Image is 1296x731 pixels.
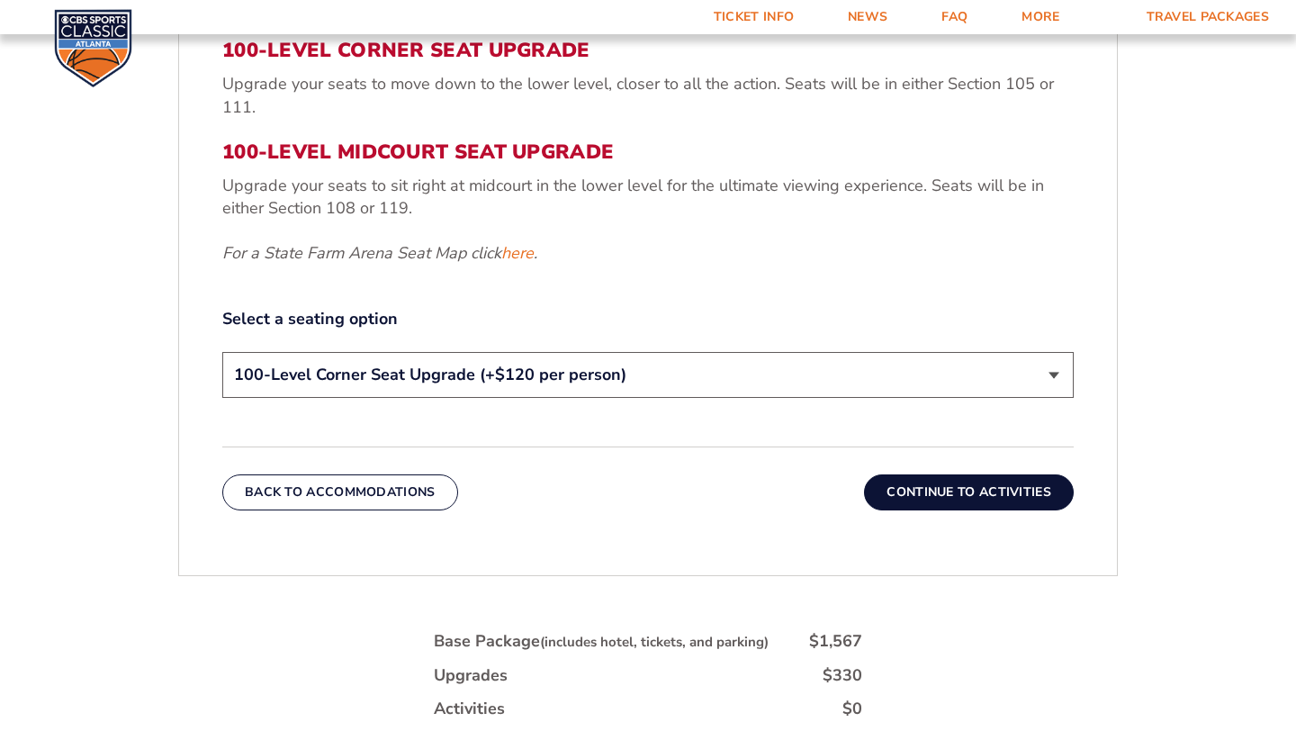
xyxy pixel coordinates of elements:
button: Continue To Activities [864,474,1074,510]
div: Upgrades [434,664,508,687]
em: For a State Farm Arena Seat Map click . [222,242,537,264]
button: Back To Accommodations [222,474,458,510]
label: Select a seating option [222,308,1074,330]
div: $0 [842,698,862,720]
div: Activities [434,698,505,720]
p: Upgrade your seats to move down to the lower level, closer to all the action. Seats will be in ei... [222,73,1074,118]
div: $330 [823,664,862,687]
h3: 100-Level Midcourt Seat Upgrade [222,140,1074,164]
p: Upgrade your seats to sit right at midcourt in the lower level for the ultimate viewing experienc... [222,175,1074,220]
a: here [501,242,534,265]
img: CBS Sports Classic [54,9,132,87]
small: (includes hotel, tickets, and parking) [540,633,769,651]
div: Base Package [434,630,769,653]
h3: 100-Level Corner Seat Upgrade [222,39,1074,62]
div: $1,567 [809,630,862,653]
